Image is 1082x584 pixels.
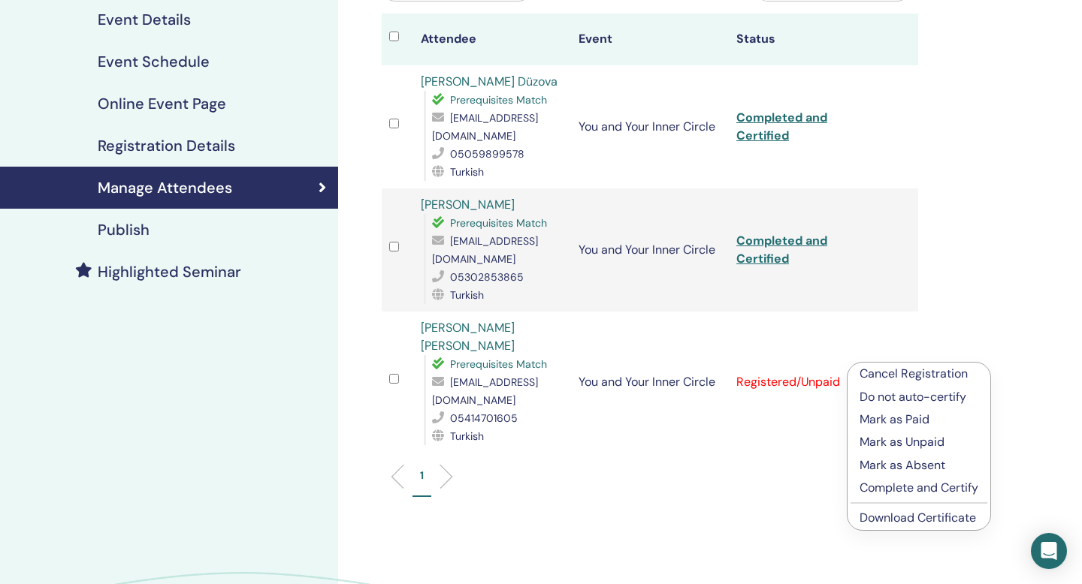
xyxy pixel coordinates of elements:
[860,365,978,383] p: Cancel Registration
[450,411,518,425] span: 05414701605
[98,263,241,281] h4: Highlighted Seminar
[98,221,150,239] h4: Publish
[571,65,729,188] td: You and Your Inner Circle
[432,111,538,143] span: [EMAIL_ADDRESS][DOMAIN_NAME]
[860,479,978,497] p: Complete and Certify
[729,14,887,65] th: Status
[571,14,729,65] th: Event
[450,147,524,161] span: 05059899578
[432,375,538,407] span: [EMAIL_ADDRESS][DOMAIN_NAME]
[860,510,976,525] a: Download Certificate
[432,234,538,266] span: [EMAIL_ADDRESS][DOMAIN_NAME]
[860,388,978,406] p: Do not auto-certify
[98,179,232,197] h4: Manage Attendees
[98,11,191,29] h4: Event Details
[736,110,827,143] a: Completed and Certified
[450,216,547,230] span: Prerequisites Match
[420,468,424,483] p: 1
[450,288,484,302] span: Turkish
[450,165,484,179] span: Turkish
[860,411,978,429] p: Mark as Paid
[1031,533,1067,569] div: Open Intercom Messenger
[421,197,515,212] a: [PERSON_NAME]
[860,433,978,451] p: Mark as Unpaid
[98,95,226,113] h4: Online Event Page
[736,233,827,266] a: Completed and Certified
[413,14,571,65] th: Attendee
[421,74,558,89] a: [PERSON_NAME] Düzova
[450,357,547,371] span: Prerequisites Match
[450,429,484,443] span: Turkish
[98,53,210,71] h4: Event Schedule
[450,270,524,284] span: 05302853865
[98,137,235,155] h4: Registration Details
[450,93,547,107] span: Prerequisites Match
[571,188,729,312] td: You and Your Inner Circle
[421,320,515,354] a: [PERSON_NAME] [PERSON_NAME]
[860,456,978,474] p: Mark as Absent
[571,312,729,453] td: You and Your Inner Circle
